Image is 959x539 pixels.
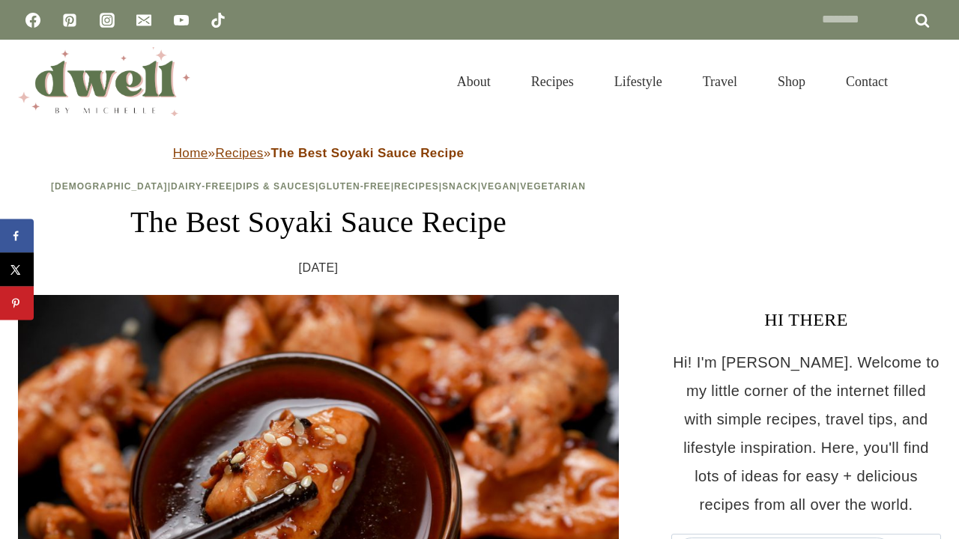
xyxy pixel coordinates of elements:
[757,55,826,108] a: Shop
[215,146,263,160] a: Recipes
[594,55,683,108] a: Lifestyle
[18,200,619,245] h1: The Best Soyaki Sauce Recipe
[173,146,465,160] span: » »
[437,55,908,108] nav: Primary Navigation
[437,55,511,108] a: About
[683,55,757,108] a: Travel
[826,55,908,108] a: Contact
[671,348,941,519] p: Hi! I'm [PERSON_NAME]. Welcome to my little corner of the internet filled with simple recipes, tr...
[171,181,232,192] a: Dairy-Free
[92,5,122,35] a: Instagram
[299,257,339,279] time: [DATE]
[55,5,85,35] a: Pinterest
[173,146,208,160] a: Home
[271,146,465,160] strong: The Best Soyaki Sauce Recipe
[916,69,941,94] button: View Search Form
[236,181,315,192] a: Dips & Sauces
[394,181,439,192] a: Recipes
[318,181,390,192] a: Gluten-Free
[520,181,586,192] a: Vegetarian
[203,5,233,35] a: TikTok
[18,47,190,116] img: DWELL by michelle
[129,5,159,35] a: Email
[671,306,941,333] h3: HI THERE
[18,5,48,35] a: Facebook
[481,181,517,192] a: Vegan
[51,181,586,192] span: | | | | | | |
[511,55,594,108] a: Recipes
[166,5,196,35] a: YouTube
[51,181,168,192] a: [DEMOGRAPHIC_DATA]
[442,181,478,192] a: Snack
